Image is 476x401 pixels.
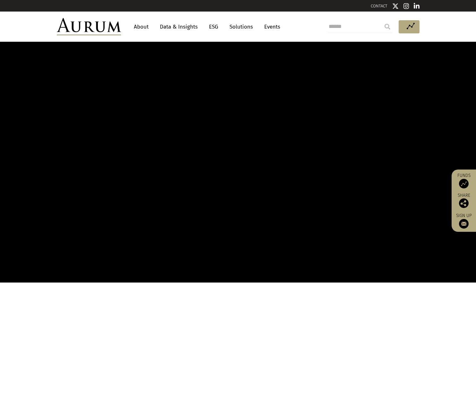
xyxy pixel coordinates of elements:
[226,21,256,33] a: Solutions
[455,173,473,188] a: Funds
[261,21,280,33] a: Events
[381,20,394,33] input: Submit
[403,3,409,9] img: Instagram icon
[455,193,473,208] div: Share
[206,21,221,33] a: ESG
[459,198,469,208] img: Share this post
[131,21,152,33] a: About
[157,21,201,33] a: Data & Insights
[459,219,469,229] img: Sign up to our newsletter
[414,3,420,9] img: Linkedin icon
[392,3,399,9] img: Twitter icon
[459,179,469,188] img: Access Funds
[455,213,473,229] a: Sign up
[57,18,121,35] img: Aurum
[371,4,387,8] a: CONTACT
